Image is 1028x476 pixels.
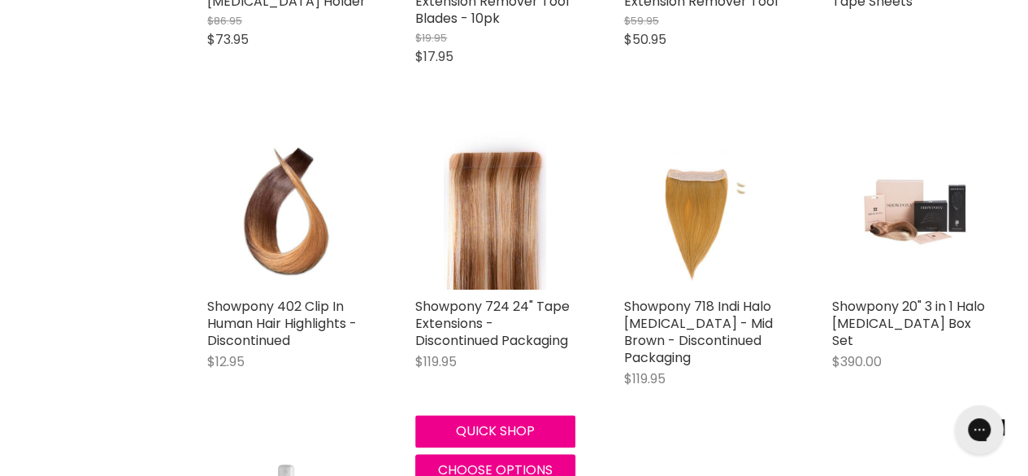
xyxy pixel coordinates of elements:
a: Showpony 718 Indi Halo [MEDICAL_DATA] - Mid Brown - Discontinued Packaging [624,297,773,367]
iframe: Gorgias live chat messenger [947,400,1012,460]
span: $119.95 [415,352,457,371]
span: $17.95 [415,47,453,66]
span: $59.95 [624,13,659,28]
span: $19.95 [415,30,447,46]
span: $12.95 [207,352,245,371]
a: Showpony 724 24 [415,129,575,289]
button: Quick shop [415,415,575,448]
img: Showpony 724 24 [444,129,546,289]
img: Showpony 402 Clip In Human Hair Highlights - Discontinued [234,129,340,289]
span: $50.95 [624,30,666,49]
img: Showpony 718 Indi Halo Hair Extension - Mid Brown - Discontinued Packaging [624,129,783,289]
span: $119.95 [624,369,666,388]
img: Showpony 20 [832,129,991,289]
a: Showpony 724 24" Tape Extensions - Discontinued Packaging [415,297,570,350]
span: $86.95 [207,13,242,28]
span: $390.00 [832,352,882,371]
a: Showpony 402 Clip In Human Hair Highlights - Discontinued [207,297,357,350]
a: Showpony 20" 3 in 1 Halo [MEDICAL_DATA] Box Set [832,297,985,350]
a: Showpony 402 Clip In Human Hair Highlights - Discontinued [207,129,367,289]
span: $73.95 [207,30,249,49]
